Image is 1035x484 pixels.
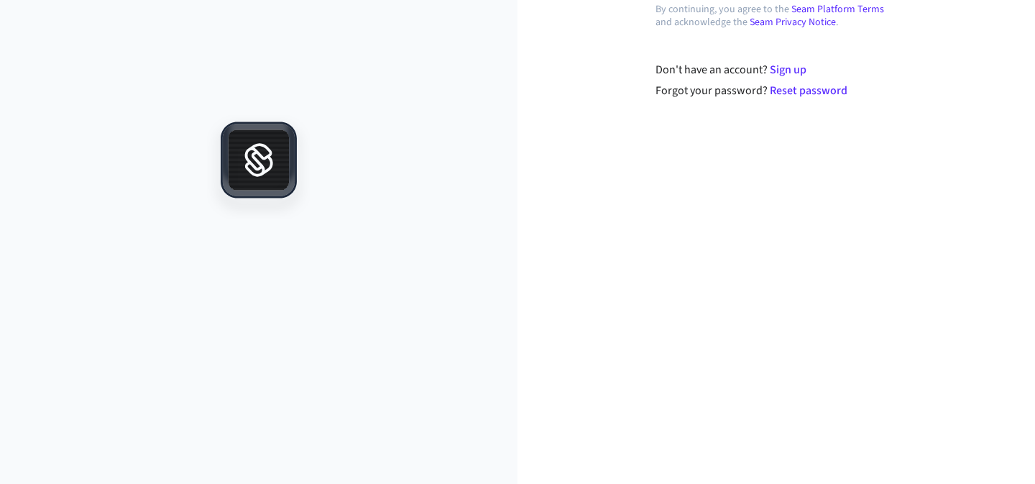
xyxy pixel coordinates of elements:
[655,61,898,78] div: Don't have an account?
[655,3,897,29] p: By continuing, you agree to the and acknowledge the .
[750,15,836,29] a: Seam Privacy Notice
[770,83,847,99] a: Reset password
[791,2,884,17] a: Seam Platform Terms
[655,82,898,99] div: Forgot your password?
[770,62,806,78] a: Sign up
